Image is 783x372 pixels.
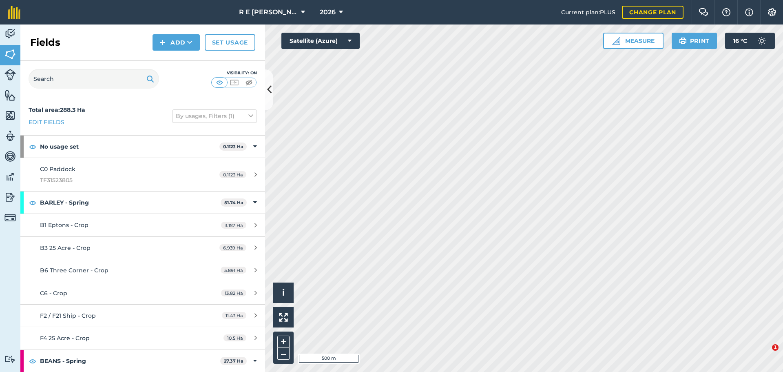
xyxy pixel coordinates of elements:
[223,334,246,341] span: 10.5 Ha
[733,33,747,49] span: 16 ° C
[222,312,246,319] span: 11.43 Ha
[20,158,265,191] a: C0 PaddockTF315238050.1123 Ha
[40,176,193,185] span: TF31523805
[4,355,16,363] img: svg+xml;base64,PD94bWwgdmVyc2lvbj0iMS4wIiBlbmNvZGluZz0idXRmLTgiPz4KPCEtLSBHZW5lcmF0b3I6IEFkb2JlIE...
[29,106,85,114] strong: Total area : 288.3 Ha
[40,192,221,214] strong: BARLEY - Spring
[29,69,159,89] input: Search
[40,290,67,297] span: C6 - Crop
[29,142,36,151] img: svg+xml;base64,PHN2ZyB4bWxucz0iaHR0cDovL3d3dy53My5vcmcvMjAwMC9zdmciIHdpZHRoPSIxOCIgaGVpZ2h0PSIyNC...
[20,259,265,281] a: B6 Three Corner - Crop5.891 Ha
[755,344,775,364] iframe: Intercom live chat
[721,8,731,16] img: A question mark icon
[725,33,775,49] button: 16 °C
[4,150,16,163] img: svg+xml;base64,PD94bWwgdmVyc2lvbj0iMS4wIiBlbmNvZGluZz0idXRmLTgiPz4KPCEtLSBHZW5lcmF0b3I6IEFkb2JlIE...
[224,358,243,364] strong: 27.37 Ha
[146,74,154,84] img: svg+xml;base64,PHN2ZyB4bWxucz0iaHR0cDovL3d3dy53My5vcmcvMjAwMC9zdmciIHdpZHRoPSIxOSIgaGVpZ2h0PSIyNC...
[211,70,257,76] div: Visibility: On
[745,7,753,17] img: svg+xml;base64,PHN2ZyB4bWxucz0iaHR0cDovL3d3dy53My5vcmcvMjAwMC9zdmciIHdpZHRoPSIxNyIgaGVpZ2h0PSIxNy...
[40,244,91,252] span: B3 25 Acre - Crop
[772,344,779,351] span: 1
[223,144,243,149] strong: 0.1123 Ha
[561,8,615,17] span: Current plan : PLUS
[40,221,88,229] span: B1 Eptons - Crop
[281,33,360,49] button: Satellite (Azure)
[40,136,219,158] strong: No usage set
[679,36,687,46] img: svg+xml;base64,PHN2ZyB4bWxucz0iaHR0cDovL3d3dy53My5vcmcvMjAwMC9zdmciIHdpZHRoPSIxOSIgaGVpZ2h0PSIyNC...
[20,350,265,372] div: BEANS - Spring27.37 Ha
[277,336,290,348] button: +
[40,312,96,319] span: F2 / F21 Ship - Crop
[20,192,265,214] div: BARLEY - Spring51.74 Ha
[282,287,285,298] span: i
[20,327,265,349] a: F4 25 Acre - Crop10.5 Ha
[30,36,60,49] h2: Fields
[4,191,16,203] img: svg+xml;base64,PD94bWwgdmVyc2lvbj0iMS4wIiBlbmNvZGluZz0idXRmLTgiPz4KPCEtLSBHZW5lcmF0b3I6IEFkb2JlIE...
[603,33,664,49] button: Measure
[4,69,16,80] img: svg+xml;base64,PD94bWwgdmVyc2lvbj0iMS4wIiBlbmNvZGluZz0idXRmLTgiPz4KPCEtLSBHZW5lcmF0b3I6IEFkb2JlIE...
[29,118,64,127] a: Edit fields
[215,78,225,87] img: svg+xml;base64,PHN2ZyB4bWxucz0iaHR0cDovL3d3dy53My5vcmcvMjAwMC9zdmciIHdpZHRoPSI1MCIgaGVpZ2h0PSI0MC...
[172,109,257,123] button: By usages, Filters (1)
[221,290,246,296] span: 13.82 Ha
[4,28,16,40] img: svg+xml;base64,PD94bWwgdmVyc2lvbj0iMS4wIiBlbmNvZGluZz0idXRmLTgiPz4KPCEtLSBHZW5lcmF0b3I6IEFkb2JlIE...
[4,171,16,183] img: svg+xml;base64,PD94bWwgdmVyc2lvbj0iMS4wIiBlbmNvZGluZz0idXRmLTgiPz4KPCEtLSBHZW5lcmF0b3I6IEFkb2JlIE...
[244,78,254,87] img: svg+xml;base64,PHN2ZyB4bWxucz0iaHR0cDovL3d3dy53My5vcmcvMjAwMC9zdmciIHdpZHRoPSI1MCIgaGVpZ2h0PSI0MC...
[622,6,683,19] a: Change plan
[4,212,16,223] img: svg+xml;base64,PD94bWwgdmVyc2lvbj0iMS4wIiBlbmNvZGluZz0idXRmLTgiPz4KPCEtLSBHZW5lcmF0b3I6IEFkb2JlIE...
[221,267,246,274] span: 5.891 Ha
[279,313,288,322] img: Four arrows, one pointing top left, one top right, one bottom right and the last bottom left
[40,267,108,274] span: B6 Three Corner - Crop
[29,356,36,366] img: svg+xml;base64,PHN2ZyB4bWxucz0iaHR0cDovL3d3dy53My5vcmcvMjAwMC9zdmciIHdpZHRoPSIxOCIgaGVpZ2h0PSIyNC...
[672,33,717,49] button: Print
[40,165,75,173] span: C0 Paddock
[699,8,708,16] img: Two speech bubbles overlapping with the left bubble in the forefront
[320,7,336,17] span: 2026
[239,7,298,17] span: R E [PERSON_NAME]
[40,334,90,342] span: F4 25 Acre - Crop
[20,305,265,327] a: F2 / F21 Ship - Crop11.43 Ha
[221,222,246,229] span: 3.157 Ha
[219,244,246,251] span: 6.939 Ha
[29,198,36,207] img: svg+xml;base64,PHN2ZyB4bWxucz0iaHR0cDovL3d3dy53My5vcmcvMjAwMC9zdmciIHdpZHRoPSIxOCIgaGVpZ2h0PSIyNC...
[767,8,777,16] img: A cog icon
[4,89,16,101] img: svg+xml;base64,PHN2ZyB4bWxucz0iaHR0cDovL3d3dy53My5vcmcvMjAwMC9zdmciIHdpZHRoPSI1NiIgaGVpZ2h0PSI2MC...
[205,34,255,51] a: Set usage
[153,34,200,51] button: Add
[273,283,294,303] button: i
[4,109,16,122] img: svg+xml;base64,PHN2ZyB4bWxucz0iaHR0cDovL3d3dy53My5vcmcvMjAwMC9zdmciIHdpZHRoPSI1NiIgaGVpZ2h0PSI2MC...
[754,33,770,49] img: svg+xml;base64,PD94bWwgdmVyc2lvbj0iMS4wIiBlbmNvZGluZz0idXRmLTgiPz4KPCEtLSBHZW5lcmF0b3I6IEFkb2JlIE...
[20,237,265,259] a: B3 25 Acre - Crop6.939 Ha
[224,200,243,205] strong: 51.74 Ha
[20,282,265,304] a: C6 - Crop13.82 Ha
[612,37,620,45] img: Ruler icon
[277,348,290,360] button: –
[20,214,265,236] a: B1 Eptons - Crop3.157 Ha
[160,38,166,47] img: svg+xml;base64,PHN2ZyB4bWxucz0iaHR0cDovL3d3dy53My5vcmcvMjAwMC9zdmciIHdpZHRoPSIxNCIgaGVpZ2h0PSIyNC...
[40,350,220,372] strong: BEANS - Spring
[4,130,16,142] img: svg+xml;base64,PD94bWwgdmVyc2lvbj0iMS4wIiBlbmNvZGluZz0idXRmLTgiPz4KPCEtLSBHZW5lcmF0b3I6IEFkb2JlIE...
[8,6,20,19] img: fieldmargin Logo
[20,136,265,158] div: No usage set0.1123 Ha
[229,78,239,87] img: svg+xml;base64,PHN2ZyB4bWxucz0iaHR0cDovL3d3dy53My5vcmcvMjAwMC9zdmciIHdpZHRoPSI1MCIgaGVpZ2h0PSI0MC...
[219,171,246,178] span: 0.1123 Ha
[4,48,16,60] img: svg+xml;base64,PHN2ZyB4bWxucz0iaHR0cDovL3d3dy53My5vcmcvMjAwMC9zdmciIHdpZHRoPSI1NiIgaGVpZ2h0PSI2MC...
